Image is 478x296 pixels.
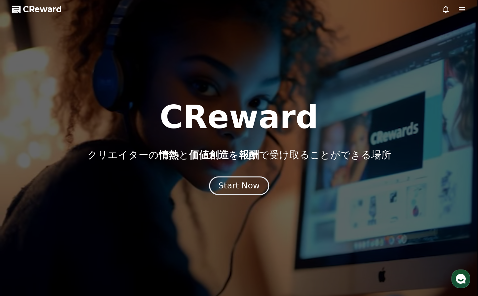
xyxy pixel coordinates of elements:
span: Messages [55,220,75,225]
span: Home [17,220,29,225]
a: CReward [12,4,62,15]
span: 報酬 [239,149,259,161]
span: Settings [98,220,114,225]
button: Start Now [209,176,269,195]
span: CReward [23,4,62,15]
span: 情熱 [159,149,179,161]
a: Settings [86,210,127,226]
p: クリエイターの と を で受け取ることができる場所 [87,149,391,161]
a: Home [2,210,44,226]
a: Messages [44,210,86,226]
span: 価値創造 [189,149,229,161]
div: Start Now [218,180,260,191]
a: Start Now [210,183,268,190]
h1: CReward [159,101,318,133]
